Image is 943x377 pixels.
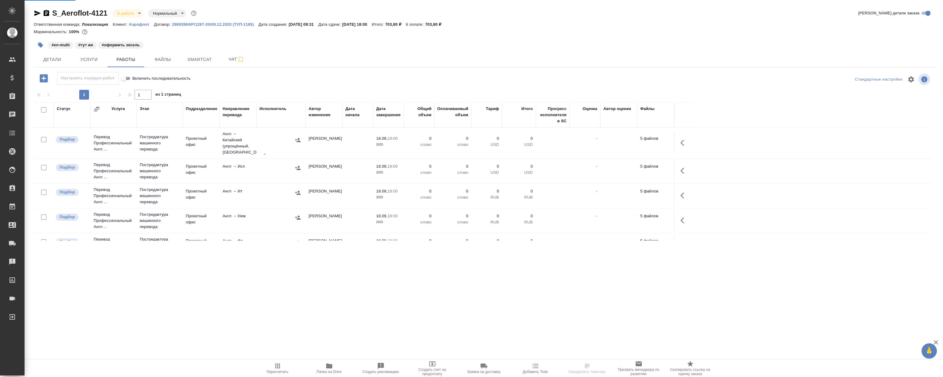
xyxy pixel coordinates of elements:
span: Детали [37,56,67,63]
button: Назначить [293,135,302,145]
button: Назначить [293,188,302,197]
span: Услуги [74,56,104,63]
td: Перевод Профессиональный Англ ... [91,131,137,155]
p: 0 [505,163,533,169]
p: Подбор [60,164,75,170]
p: Постредактура машинного перевода [140,162,180,180]
button: 0.00 RUB; 0.00 USD; [81,28,89,36]
p: 0 [474,238,499,244]
td: Англ → Нем [220,210,256,231]
p: 0 [407,188,431,194]
p: 0 [407,135,431,142]
button: Назначить [293,238,302,247]
p: #тут же [78,42,93,48]
p: 2025 [376,169,401,176]
div: В работе [112,9,143,17]
p: К оплате: [406,22,425,27]
button: Добавить тэг [34,38,47,52]
td: Англ → Ит [220,185,256,207]
p: 0 [505,238,533,244]
span: Smartcat [185,56,214,63]
button: Здесь прячутся важные кнопки [677,213,692,228]
p: 0 [438,213,468,219]
a: - [596,136,597,141]
td: Перевод Профессиональный Англ ... [91,159,137,183]
td: [PERSON_NAME] [306,160,342,182]
p: 18.09, [376,238,388,243]
td: Проектный офис [183,132,220,154]
p: слово [407,142,431,148]
p: 5 файлов [640,135,671,142]
td: [PERSON_NAME] [306,235,342,256]
button: Скопировать ссылку для ЯМессенджера [34,10,41,17]
div: Можно подбирать исполнителей [55,238,88,246]
p: 2025 [376,194,401,200]
div: Автор оценки [603,106,631,112]
div: Общий объем [407,106,431,118]
div: Файлы [640,106,654,112]
span: Включить последовательность [132,75,191,82]
p: RUB [505,194,533,200]
td: Англ → Китайский (упрощённый, [GEOGRAPHIC_DATA]) [220,128,256,158]
p: 5 файлов [640,163,671,169]
p: USD [474,142,499,148]
p: RUB [474,219,499,225]
p: 18:00 [388,214,398,218]
p: Постредактура машинного перевода [140,134,180,152]
p: Дата создания: [259,22,289,27]
a: S_Aeroflot-4121 [52,9,107,17]
button: Здесь прячутся важные кнопки [677,135,692,150]
td: [PERSON_NAME] [306,210,342,231]
div: Исполнитель [259,106,286,112]
td: Проектный офис [183,210,220,231]
a: - [596,238,597,243]
p: слово [407,169,431,176]
td: [PERSON_NAME] [306,132,342,154]
p: Клиент: [113,22,129,27]
button: Нормальный [151,11,179,16]
span: тут же [74,42,97,47]
a: - [596,164,597,169]
p: слово [438,169,468,176]
p: 0 [505,213,533,219]
button: Сгруппировать [94,106,100,112]
a: Аэрофлот [129,21,154,27]
p: USD [505,142,533,148]
p: [DATE] 18:00 [342,22,372,27]
p: 18:00 [388,189,398,193]
div: split button [853,75,904,84]
p: 18:00 [388,164,398,169]
button: Здесь прячутся важные кнопки [677,238,692,253]
p: 5 файлов [640,213,671,219]
div: Направление перевода [223,106,253,118]
p: Аэрофлот [129,22,154,27]
div: Можно подбирать исполнителей [55,188,88,196]
p: 0 [438,163,468,169]
div: Статус [57,106,71,112]
p: Подбор [60,189,75,195]
p: Постредактура машинного перевода [140,211,180,230]
div: Дата начала [345,106,370,118]
p: 0 [438,135,468,142]
p: 0 [474,135,499,142]
a: - [596,214,597,218]
span: [PERSON_NAME] детали заказа [858,10,919,16]
td: Англ → Фр [220,235,256,256]
button: Назначить [293,163,302,173]
p: Итого: [372,22,385,27]
div: Оценка [583,106,597,112]
p: RUB [474,194,499,200]
p: 2025 [376,219,401,225]
td: Перевод Профессиональный Англ ... [91,233,137,258]
div: Итого [521,106,533,112]
td: Проектный офис [183,160,220,182]
button: Доп статусы указывают на важность/срочность заказа [190,9,198,17]
div: Можно подбирать исполнителей [55,135,88,144]
p: 0 [505,135,533,142]
svg: Подписаться [237,56,244,63]
p: 703,80 ₽ [385,22,406,27]
span: Настроить таблицу [904,72,918,87]
td: Проектный офис [183,235,220,256]
td: Перевод Профессиональный Англ ... [91,184,137,208]
span: из 1 страниц [155,91,181,100]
